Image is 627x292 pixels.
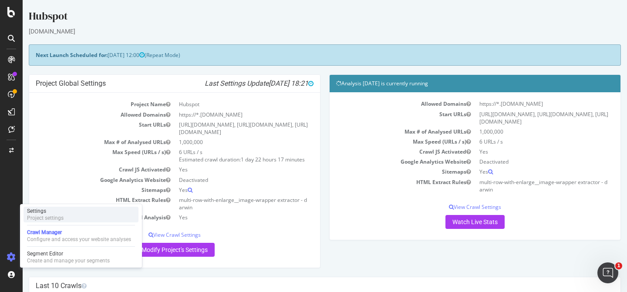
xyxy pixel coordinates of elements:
[313,203,591,211] p: View Crawl Settings
[313,99,452,109] td: Allowed Domains
[313,127,452,137] td: Max # of Analysed URLs
[85,51,122,59] span: [DATE] 12:00
[452,109,591,127] td: [URL][DOMAIN_NAME], [URL][DOMAIN_NAME], [URL][DOMAIN_NAME]
[27,236,131,243] div: Configure and access your website analyses
[24,228,138,244] a: Crawl ManagerConfigure and access your website analyses
[452,157,591,167] td: Deactivated
[152,175,291,185] td: Deactivated
[13,212,152,222] td: Repeated Analysis
[13,231,291,238] p: View Crawl Settings
[152,110,291,120] td: https://*.[DOMAIN_NAME]
[13,185,152,195] td: Sitemaps
[27,257,110,264] div: Create and manage your segments
[152,137,291,147] td: 1,000,000
[313,157,452,167] td: Google Analytics Website
[452,99,591,109] td: https://*.[DOMAIN_NAME]
[27,229,131,236] div: Crawl Manager
[13,99,152,109] td: Project Name
[152,99,291,109] td: Hubspot
[452,177,591,195] td: multi-row-with-enlarge__image-wrapper extractor - darwin
[313,109,452,127] td: Start URLs
[182,79,291,88] i: Last Settings Update
[27,215,64,222] div: Project settings
[313,137,452,147] td: Max Speed (URLs / s)
[313,79,591,88] h4: Analysis [DATE] is currently running
[246,79,291,87] span: [DATE] 18:21
[13,79,291,88] h4: Project Global Settings
[27,250,110,257] div: Segment Editor
[24,249,138,265] a: Segment EditorCreate and manage your segments
[615,262,622,269] span: 1
[452,127,591,137] td: 1,000,000
[27,208,64,215] div: Settings
[152,185,291,195] td: Yes
[152,164,291,175] td: Yes
[13,110,152,120] td: Allowed Domains
[152,212,291,222] td: Yes
[423,215,482,229] a: Watch Live Stats
[152,195,291,212] td: multi-row-with-enlarge__image-wrapper extractor - darwin
[6,27,598,36] div: [DOMAIN_NAME]
[452,167,591,177] td: Yes
[597,262,618,283] iframe: Intercom live chat
[452,147,591,157] td: Yes
[152,120,291,137] td: [URL][DOMAIN_NAME], [URL][DOMAIN_NAME], [URL][DOMAIN_NAME]
[313,167,452,177] td: Sitemaps
[13,120,152,137] td: Start URLs
[13,282,591,290] h4: Last 10 Crawls
[313,177,452,195] td: HTML Extract Rules
[452,137,591,147] td: 6 URLs / s
[6,44,598,66] div: (Repeat Mode)
[6,9,598,27] div: Hubspot
[152,147,291,164] td: 6 URLs / s Estimated crawl duration:
[13,175,152,185] td: Google Analytics Website
[13,51,85,59] strong: Next Launch Scheduled for:
[13,137,152,147] td: Max # of Analysed URLs
[13,164,152,175] td: Crawl JS Activated
[24,207,138,222] a: SettingsProject settings
[313,147,452,157] td: Crawl JS Activated
[218,156,282,163] span: 1 day 22 hours 17 minutes
[13,147,152,164] td: Max Speed (URLs / s)
[13,195,152,212] td: HTML Extract Rules
[112,243,192,257] a: Modify Project's Settings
